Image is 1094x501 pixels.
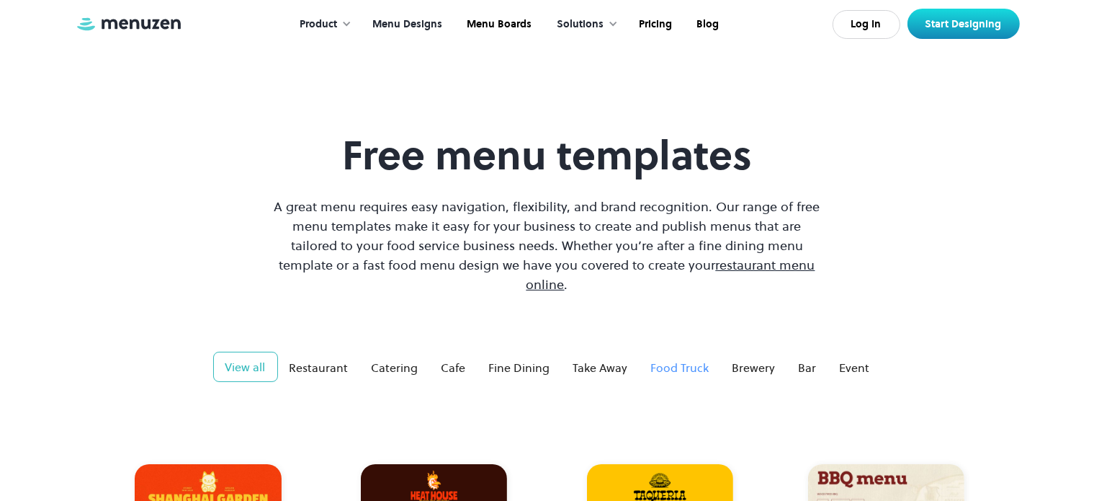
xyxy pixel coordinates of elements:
[542,2,625,47] div: Solutions
[453,2,542,47] a: Menu Boards
[271,197,824,294] p: A great menu requires easy navigation, flexibility, and brand recognition. Our range of free menu...
[732,359,776,376] div: Brewery
[573,359,628,376] div: Take Away
[557,17,604,32] div: Solutions
[651,359,709,376] div: Food Truck
[285,2,359,47] div: Product
[290,359,349,376] div: Restaurant
[840,359,870,376] div: Event
[359,2,453,47] a: Menu Designs
[683,2,730,47] a: Blog
[489,359,550,376] div: Fine Dining
[441,359,466,376] div: Cafe
[225,358,266,376] div: View all
[372,359,418,376] div: Catering
[907,9,1020,39] a: Start Designing
[625,2,683,47] a: Pricing
[271,131,824,179] h1: Free menu templates
[833,10,900,39] a: Log In
[799,359,817,376] div: Bar
[300,17,337,32] div: Product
